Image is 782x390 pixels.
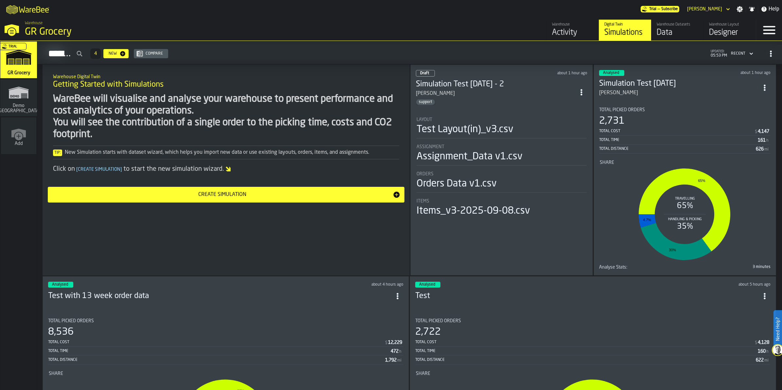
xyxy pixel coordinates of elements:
[709,22,751,27] div: Warehouse Layout
[48,326,74,338] div: 8,536
[416,70,435,77] div: status-0 2
[599,138,758,142] div: Total Time
[43,64,410,275] div: ItemListCard-
[239,282,404,287] div: Updated: 9/9/2025, 2:13:51 PM Created: 9/9/2025, 2:08:53 PM
[88,48,103,59] div: ButtonLoadMore-Load More-Prev-First-Last
[94,51,97,56] span: 4
[415,291,759,301] h3: Test
[48,340,384,345] div: Total Cost
[49,371,63,376] span: Share
[416,90,576,97] div: Anatoly
[599,79,759,89] div: Simulation Test 2025-09-09
[415,326,441,338] div: 2,722
[415,318,461,324] span: Total Picked Orders
[599,265,684,270] div: Title
[417,171,587,193] div: stat-Orders
[417,144,587,166] div: stat-Assignment
[415,318,771,324] div: Title
[661,7,678,11] span: Subscribe
[385,341,387,345] span: $
[417,171,587,177] div: Title
[641,6,679,12] div: Menu Subscription
[731,51,745,56] div: DropdownMenuValue-4
[48,318,403,364] div: stat-Total Picked Orders
[48,187,404,203] button: button-Create Simulation
[415,340,754,345] div: Total Cost
[417,171,434,177] span: Orders
[75,167,123,172] span: Create Simulation
[416,79,576,90] div: Simulation Test 2025-09-09 - 2
[600,160,614,165] span: Share
[417,205,530,217] div: Items_v3-2025-09-08.csv
[0,80,37,117] a: link-to-/wh/i/16932755-72b9-4ea4-9c69-3f1f3a500823/simulations
[397,358,401,363] span: mi
[385,358,397,363] div: Stat Value
[703,20,756,41] a: link-to-/wh/i/e451d98b-95f6-4604-91ff-c80219f9c36d/designer
[606,282,771,287] div: Updated: 9/9/2025, 12:54:56 PM Created: 9/8/2025, 4:12:03 PM
[416,371,770,376] div: Title
[417,117,587,122] div: Title
[419,283,435,287] span: Analysed
[48,318,94,324] span: Total Picked Orders
[37,41,782,64] h2: button-Simulations
[657,27,698,38] div: Data
[755,130,757,134] span: $
[391,349,399,354] div: Stat Value
[599,70,624,76] div: status-3 2
[143,51,166,56] div: Compare
[599,147,756,151] div: Total Distance
[599,107,771,113] div: Title
[48,349,391,353] div: Total Time
[658,7,660,11] span: —
[552,27,594,38] div: Activity
[417,144,587,150] div: Title
[728,50,755,58] div: DropdownMenuValue-4
[49,371,403,376] div: Title
[599,265,627,270] span: Analyse Stats:
[76,167,78,172] span: [
[766,138,769,143] span: h
[599,107,645,113] span: Total Picked Orders
[417,178,497,190] div: Orders Data v1.csv
[698,71,771,75] div: Updated: 9/9/2025, 4:26:47 PM Created: 9/9/2025, 2:45:08 PM
[758,5,782,13] label: button-toggle-Help
[600,160,770,165] div: Title
[603,71,619,75] span: Analysed
[48,70,404,93] div: title-Getting Started with Simulations
[48,291,392,301] h3: Test with 13 week order data
[417,199,429,204] span: Items
[774,311,781,347] label: Need Help?
[415,282,440,288] div: status-3 2
[9,45,17,48] span: Trial
[25,26,202,38] div: GR Grocery
[399,349,401,354] span: h
[709,27,751,38] div: Designer
[599,89,638,97] div: [PERSON_NAME]
[746,6,758,12] label: button-toggle-Notifications
[599,115,625,127] div: 2,731
[417,117,587,138] div: stat-Layout
[604,27,646,38] div: Simulations
[53,80,164,90] span: Getting Started with Simulations
[686,265,771,269] div: 3 minutes
[756,147,764,152] div: Stat Value
[756,20,782,41] label: button-toggle-Menu
[711,50,727,53] span: updated:
[604,22,646,27] div: Digital Twin
[48,318,403,324] div: Title
[764,358,769,363] span: mi
[766,349,769,354] span: h
[416,371,430,376] span: Share
[415,358,756,362] div: Total Distance
[388,340,402,345] div: Stat Value
[734,6,746,12] label: button-toggle-Settings
[52,191,393,199] div: Create Simulation
[417,199,587,217] div: stat-Items
[417,199,587,204] div: Title
[651,20,703,41] a: link-to-/wh/i/e451d98b-95f6-4604-91ff-c80219f9c36d/data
